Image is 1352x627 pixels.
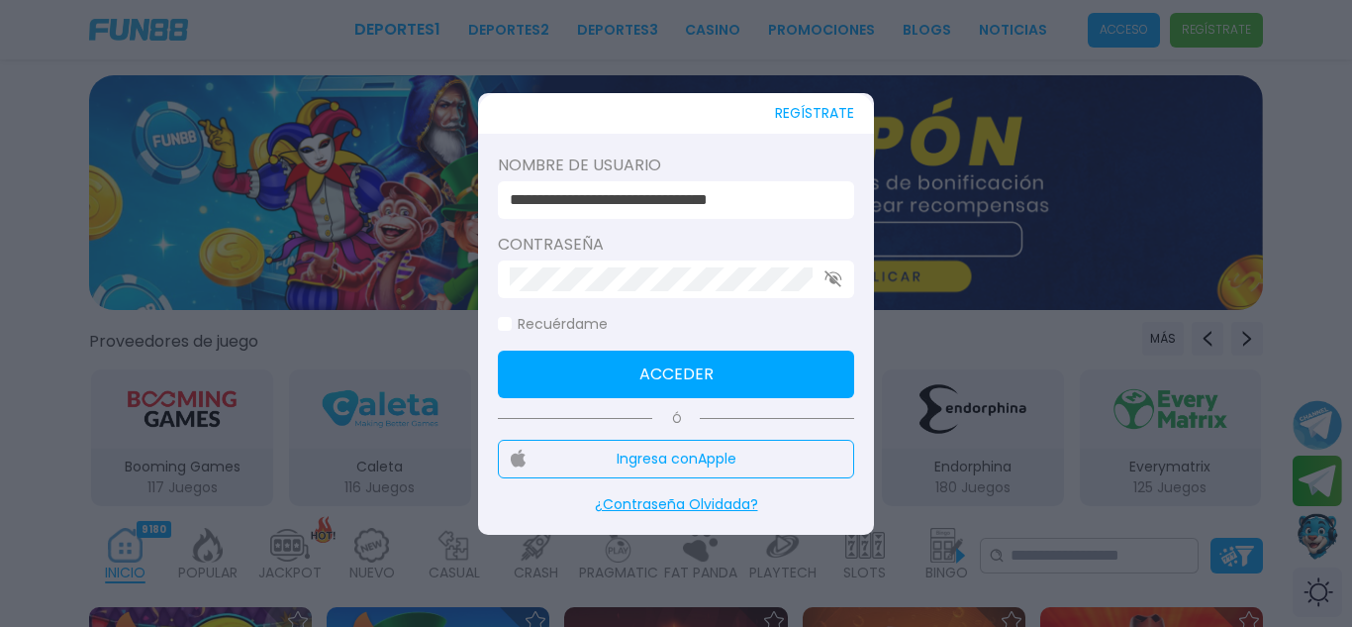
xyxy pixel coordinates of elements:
[498,494,854,515] p: ¿Contraseña Olvidada?
[498,410,854,428] p: Ó
[498,351,854,398] button: Acceder
[498,154,854,177] label: Nombre de usuario
[498,314,608,335] label: Recuérdame
[498,440,854,478] button: Ingresa conApple
[775,93,854,134] button: REGÍSTRATE
[498,233,854,257] label: Contraseña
